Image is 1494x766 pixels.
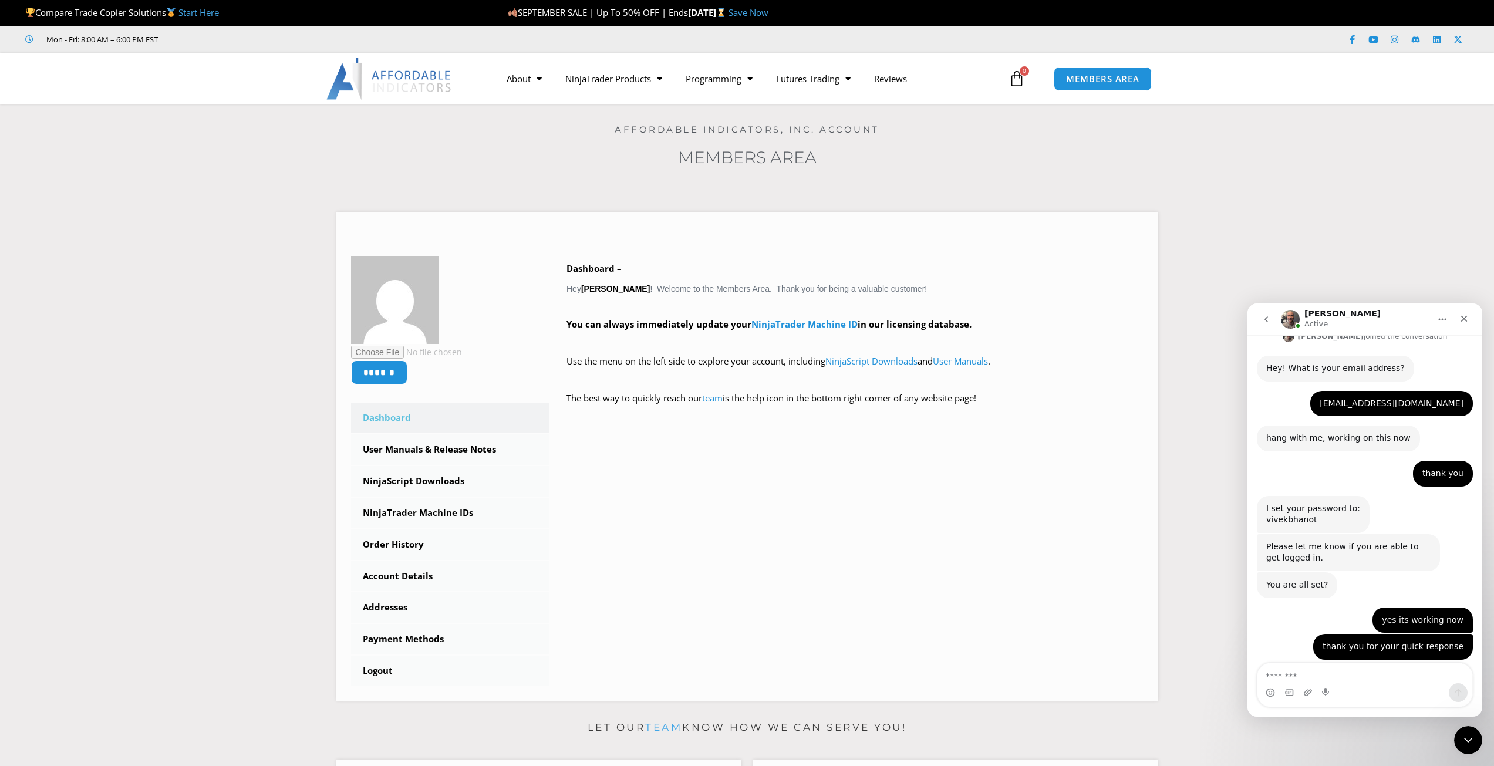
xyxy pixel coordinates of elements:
div: Hey ! Welcome to the Members Area. Thank you for being a valuable customer! [566,261,1144,423]
iframe: Intercom live chat [1454,726,1482,754]
a: Addresses [351,592,549,623]
a: Reviews [862,65,919,92]
span: 0 [1020,66,1029,76]
p: Let our know how we can serve you! [336,718,1158,737]
a: NinjaTrader Products [554,65,674,92]
a: Order History [351,529,549,560]
a: About [495,65,554,92]
nav: Menu [495,65,1006,92]
span: Compare Trade Copier Solutions [25,6,219,18]
p: Use the menu on the left side to explore your account, including and . [566,353,1144,386]
a: Futures Trading [764,65,862,92]
a: MEMBERS AREA [1054,67,1152,91]
p: The best way to quickly reach our is the help icon in the bottom right corner of any website page! [566,390,1144,423]
a: Dashboard [351,403,549,433]
img: 🥇 [167,8,176,17]
iframe: Customer reviews powered by Trustpilot [174,33,350,45]
a: Account Details [351,561,549,592]
a: User Manuals & Release Notes [351,434,549,465]
a: Members Area [678,147,817,167]
span: MEMBERS AREA [1066,75,1139,83]
a: team [702,392,723,404]
b: Dashboard – [566,262,622,274]
span: SEPTEMBER SALE | Up To 50% OFF | Ends [508,6,688,18]
img: LogoAI | Affordable Indicators – NinjaTrader [326,58,453,100]
iframe: Intercom live chat [1247,303,1482,717]
img: 🏆 [26,8,35,17]
a: NinjaScript Downloads [351,466,549,497]
a: Affordable Indicators, Inc. Account [615,124,879,135]
nav: Account pages [351,403,549,686]
a: team [645,721,682,733]
strong: You can always immediately update your in our licensing database. [566,318,972,330]
strong: [DATE] [688,6,729,18]
a: NinjaTrader Machine IDs [351,498,549,528]
img: 🍂 [508,8,517,17]
img: 31147a1f6e966b871b35ea9f47b67a799fe10ccb93a9dfa06c22962b5b9b1e2e [351,256,439,344]
a: Logout [351,656,549,686]
a: Save Now [729,6,768,18]
strong: [PERSON_NAME] [581,284,650,293]
span: Mon - Fri: 8:00 AM – 6:00 PM EST [43,32,158,46]
a: Start Here [178,6,219,18]
a: Payment Methods [351,624,549,654]
a: Programming [674,65,764,92]
a: 0 [991,62,1043,96]
a: User Manuals [933,355,988,367]
a: NinjaScript Downloads [825,355,918,367]
a: NinjaTrader Machine ID [751,318,858,330]
img: ⌛ [717,8,726,17]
